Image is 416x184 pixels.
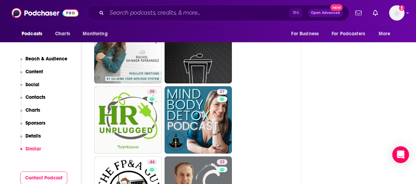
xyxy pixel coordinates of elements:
button: Sponsors [20,120,46,133]
button: Show profile menu [389,5,404,21]
a: 33 [217,159,227,165]
span: For Business [291,29,319,39]
p: Details [25,133,41,139]
svg: Add a profile image [399,5,404,11]
button: Similar [20,146,41,159]
p: Sponsors [25,120,45,126]
a: 44 [147,159,157,165]
span: Open Advanced [311,11,340,15]
button: open menu [286,27,327,41]
span: For Podcasters [332,29,365,39]
p: Charts [25,107,40,113]
button: Details [20,133,41,146]
span: 33 [220,159,225,166]
button: open menu [374,27,399,41]
p: Content [25,69,43,75]
button: Content [20,69,43,82]
p: Social [25,82,39,88]
button: Social [20,82,40,95]
button: Contacts [20,94,46,107]
span: Monitoring [83,29,107,39]
p: Similar [25,146,41,152]
img: User Profile [389,5,404,21]
span: 27 [220,88,225,95]
a: 38 [147,89,157,95]
span: Podcasts [22,29,42,39]
span: New [330,4,343,11]
button: Reach & Audience [20,56,68,69]
button: open menu [17,27,51,41]
img: Podchaser - Follow, Share and Rate Podcasts [12,6,78,20]
a: Show notifications dropdown [370,7,381,19]
span: Charts [55,29,70,39]
button: open menu [78,27,116,41]
span: Logged in as KTMSseat4 [389,5,404,21]
a: Show notifications dropdown [353,7,364,19]
p: Reach & Audience [25,56,67,62]
a: 38 [94,86,162,154]
a: 47 [165,16,232,83]
a: 27 [165,86,232,154]
span: More [379,29,391,39]
input: Search podcasts, credits, & more... [107,7,289,19]
p: Contacts [25,94,45,100]
button: open menu [327,27,375,41]
a: Charts [51,27,74,41]
span: ⌘ K [289,8,302,17]
div: Search podcasts, credits, & more... [88,5,349,21]
div: Open Intercom Messenger [392,146,409,163]
span: 38 [150,88,154,95]
span: 44 [150,159,154,166]
button: Open AdvancedNew [308,9,343,17]
a: 27 [217,89,227,95]
button: Charts [20,107,40,120]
